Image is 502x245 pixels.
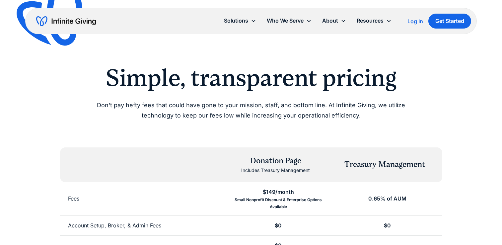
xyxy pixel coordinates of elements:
div: Who We Serve [267,16,304,25]
div: About [317,14,351,28]
p: Don't pay hefty fees that could have gone to your mission, staff, and bottom line. At Infinite Gi... [81,100,421,121]
div: 0.65% of AUM [368,194,406,203]
div: $0 [384,221,391,230]
h2: Simple, transparent pricing [81,64,421,92]
div: Treasury Management [344,159,425,170]
div: Resources [351,14,397,28]
div: Account Setup, Broker, & Admin Fees [68,221,161,230]
div: Log In [407,19,423,24]
div: Includes Treasury Management [241,166,310,174]
div: Fees [68,194,79,203]
div: $0 [275,221,282,230]
div: $149/month [263,188,294,197]
div: About [322,16,338,25]
a: home [36,16,96,27]
div: Solutions [224,16,248,25]
a: Get Started [428,14,471,29]
div: Donation Page [241,155,310,167]
div: Small Nonprofit Discount & Enterprise Options Available [232,197,325,210]
div: Who We Serve [261,14,317,28]
div: Resources [357,16,384,25]
a: Log In [407,17,423,25]
div: Solutions [219,14,261,28]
